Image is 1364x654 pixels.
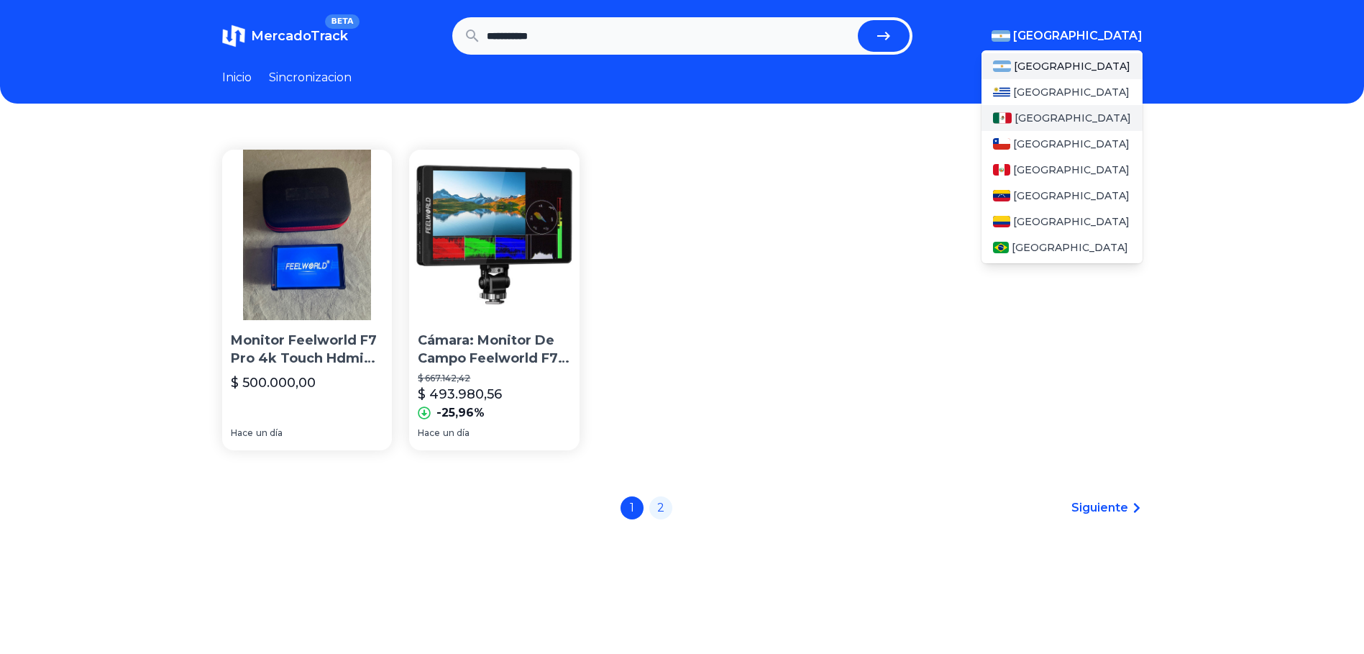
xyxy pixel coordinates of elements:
img: MercadoTrack [222,24,245,47]
span: [GEOGRAPHIC_DATA] [1013,214,1130,229]
span: [GEOGRAPHIC_DATA] [1013,163,1130,177]
img: Venezuela [993,190,1010,201]
img: Brasil [993,242,1010,253]
img: Argentina [992,30,1010,42]
a: Mexico[GEOGRAPHIC_DATA] [981,105,1143,131]
a: Sincronizacion [269,69,352,86]
a: Venezuela[GEOGRAPHIC_DATA] [981,183,1143,209]
span: [GEOGRAPHIC_DATA] [1013,27,1143,45]
p: $ 493.980,56 [418,384,502,404]
img: Colombia [993,216,1010,227]
a: Argentina[GEOGRAPHIC_DATA] [981,53,1143,79]
span: BETA [325,14,359,29]
span: Hace [231,427,253,439]
a: Uruguay[GEOGRAPHIC_DATA] [981,79,1143,105]
p: -25,96% [436,404,485,422]
img: Cámara: Monitor De Campo Feelworld F7 Pro, Pantalla Táctil D [409,150,580,320]
img: Monitor Feelworld F7 Pro 4k Touch Hdmi 3d Lut Ips [222,150,393,320]
img: Uruguay [993,86,1010,98]
img: Peru [993,164,1010,176]
span: [GEOGRAPHIC_DATA] [1013,137,1130,151]
a: Brasil[GEOGRAPHIC_DATA] [981,235,1143,260]
span: [GEOGRAPHIC_DATA] [1013,85,1130,99]
a: Chile[GEOGRAPHIC_DATA] [981,131,1143,157]
a: Colombia[GEOGRAPHIC_DATA] [981,209,1143,235]
span: [GEOGRAPHIC_DATA] [1015,111,1131,125]
img: Chile [993,138,1010,150]
span: [GEOGRAPHIC_DATA] [1014,59,1130,73]
button: [GEOGRAPHIC_DATA] [992,27,1143,45]
span: un día [443,427,470,439]
p: Monitor Feelworld F7 Pro 4k Touch Hdmi 3d Lut Ips [231,332,384,368]
p: Cámara: Monitor De Campo Feelworld F7 Pro, Pantalla Táctil D [418,332,571,368]
a: Cámara: Monitor De Campo Feelworld F7 Pro, Pantalla Táctil DCámara: Monitor De Campo Feelworld F7... [409,150,580,450]
span: Hace [418,427,440,439]
span: [GEOGRAPHIC_DATA] [1012,240,1128,255]
a: 2 [649,496,672,519]
a: Inicio [222,69,252,86]
a: Monitor Feelworld F7 Pro 4k Touch Hdmi 3d Lut IpsMonitor Feelworld F7 Pro 4k Touch Hdmi 3d Lut Ip... [222,150,393,450]
span: MercadoTrack [251,28,348,44]
span: [GEOGRAPHIC_DATA] [1013,189,1130,203]
a: Siguiente [1071,499,1143,517]
p: $ 500.000,00 [231,373,316,393]
span: Siguiente [1071,499,1128,517]
span: un día [256,427,283,439]
a: Peru[GEOGRAPHIC_DATA] [981,157,1143,183]
a: MercadoTrackBETA [222,24,348,47]
img: Argentina [993,60,1012,72]
img: Mexico [993,112,1012,124]
p: $ 667.142,42 [418,373,571,384]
